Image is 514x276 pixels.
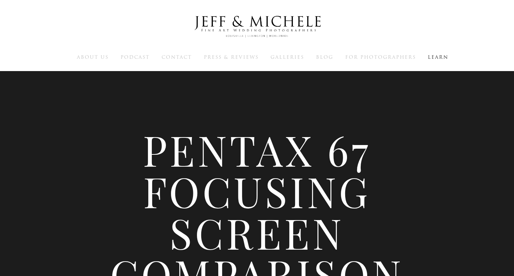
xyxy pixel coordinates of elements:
[271,54,304,61] span: Galleries
[271,54,304,60] a: Galleries
[428,54,448,60] a: Learn
[162,54,192,61] span: Contact
[77,54,109,61] span: About Us
[77,54,109,60] a: About Us
[345,54,416,60] a: For Photographers
[204,54,259,60] a: Press & Reviews
[316,54,333,61] span: Blog
[204,54,259,61] span: Press & Reviews
[120,54,150,61] span: Podcast
[345,54,416,61] span: For Photographers
[428,54,448,61] span: Learn
[120,54,150,60] a: Podcast
[162,54,192,60] a: Contact
[185,9,329,44] img: Louisville Wedding Photographers - Jeff & Michele Wedding Photographers
[316,54,333,60] a: Blog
